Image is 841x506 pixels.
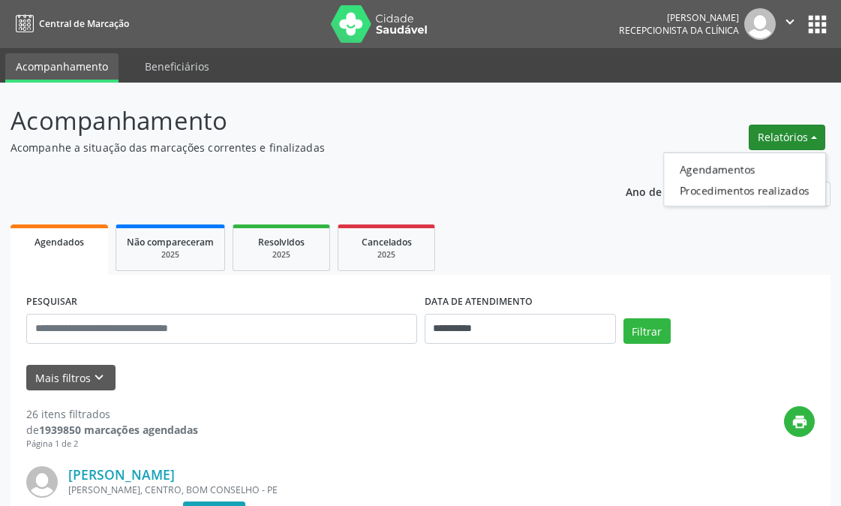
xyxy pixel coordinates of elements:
a: Agendamentos [664,158,825,179]
div: [PERSON_NAME] [619,11,739,24]
strong: 1939850 marcações agendadas [39,423,198,437]
div: 2025 [127,249,214,261]
button: apps [804,11,830,38]
a: Beneficiários [134,53,220,80]
span: Cancelados [362,236,412,248]
span: Não compareceram [127,236,214,248]
ul: Relatórios [663,152,826,206]
button:  [776,8,804,40]
p: Acompanhamento [11,102,584,140]
label: DATA DE ATENDIMENTO [425,291,533,314]
button: Relatórios [749,125,825,150]
span: Agendados [35,236,84,248]
span: Central de Marcação [39,17,129,30]
a: Acompanhamento [5,53,119,83]
i: keyboard_arrow_down [91,369,107,386]
a: Procedimentos realizados [664,179,825,200]
div: Página 1 de 2 [26,438,198,450]
span: Resolvidos [258,236,305,248]
i:  [782,14,798,30]
div: [PERSON_NAME], CENTRO, BOM CONSELHO - PE [68,483,590,496]
div: 2025 [349,249,424,261]
img: img [26,466,58,498]
div: 2025 [244,249,319,261]
p: Ano de acompanhamento [626,182,758,200]
button: print [784,406,815,437]
span: Recepcionista da clínica [619,24,739,37]
p: Acompanhe a situação das marcações correntes e finalizadas [11,140,584,155]
a: Central de Marcação [11,11,129,36]
button: Mais filtroskeyboard_arrow_down [26,365,116,391]
div: de [26,422,198,438]
a: [PERSON_NAME] [68,466,175,483]
label: PESQUISAR [26,291,77,314]
i: print [791,414,808,430]
button: Filtrar [623,318,671,344]
img: img [744,8,776,40]
div: 26 itens filtrados [26,406,198,422]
